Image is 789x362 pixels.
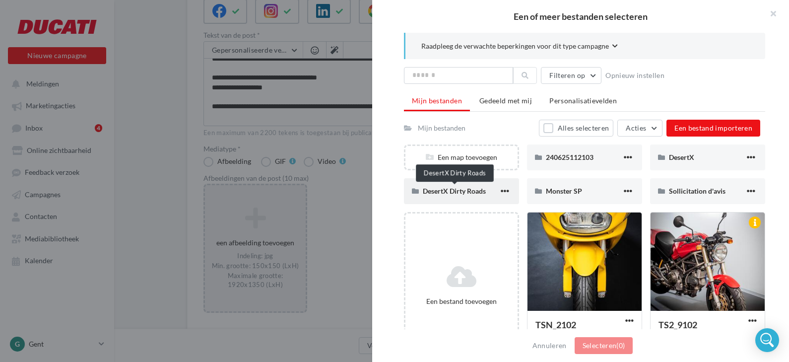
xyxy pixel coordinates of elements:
span: Sollicitation d'avis [669,187,725,195]
button: Selecteren(0) [575,337,633,354]
span: (0) [616,341,625,350]
div: Mijn bestanden [418,123,465,133]
span: Personalisatievelden [549,96,617,105]
span: Gedeeld met mij [479,96,532,105]
div: Een bestand toevoegen [409,296,514,306]
button: Acties [617,120,662,137]
span: Monster SP [546,187,582,195]
div: Open Intercom Messenger [755,328,779,352]
button: Raadpleeg de verwachte beperkingen voor dit type campagne [421,41,618,53]
h2: Een of meer bestanden selecteren [388,12,773,21]
span: 240625112103 [546,153,593,161]
div: DesertX Dirty Roads [416,164,494,182]
span: TS2_9102 [658,319,697,330]
span: DesertX Dirty Roads [423,187,486,195]
span: Acties [626,124,646,132]
span: DesertX [669,153,694,161]
button: Een bestand importeren [666,120,760,137]
span: Raadpleeg de verwachte beperkingen voor dit type campagne [421,41,609,51]
span: Een bestand importeren [674,124,752,132]
div: Een map toevoegen [405,152,518,162]
span: TSN_2102 [535,319,576,330]
button: Annuleren [528,340,571,352]
button: Opnieuw instellen [601,70,668,81]
span: Mijn bestanden [412,96,462,105]
button: Alles selecteren [539,120,613,137]
button: Filteren op [541,67,601,84]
